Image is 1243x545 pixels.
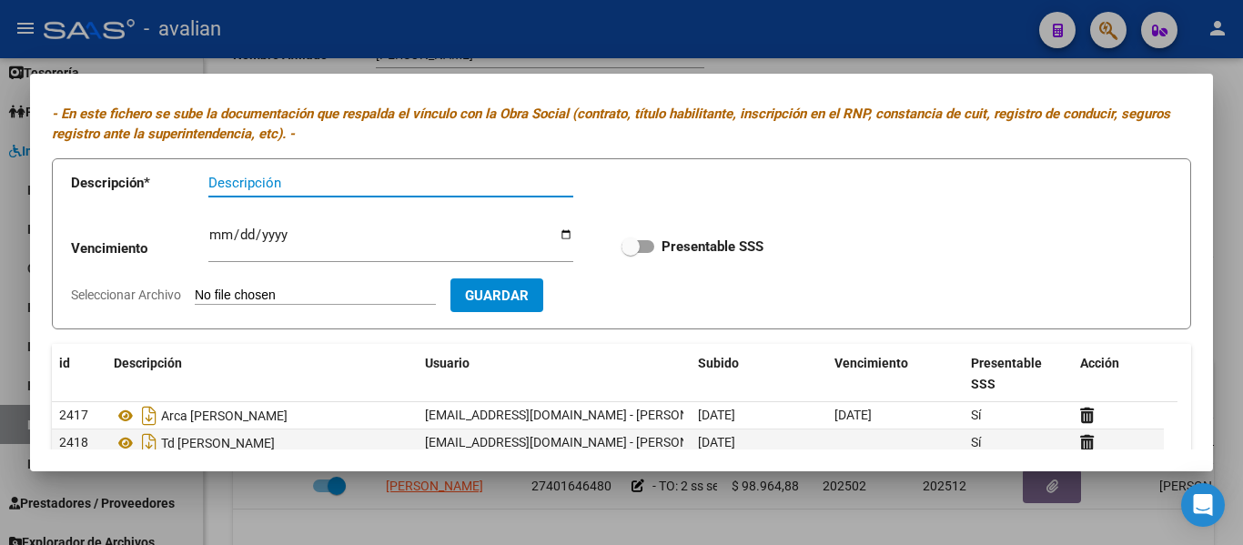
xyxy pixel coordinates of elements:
i: Descargar documento [137,401,161,430]
span: Td [PERSON_NAME] [161,436,275,450]
span: [DATE] [698,408,735,422]
span: Guardar [465,288,529,304]
span: Seleccionar Archivo [71,288,181,302]
span: [EMAIL_ADDRESS][DOMAIN_NAME] - [PERSON_NAME] [425,435,733,449]
div: Open Intercom Messenger [1181,483,1225,527]
datatable-header-cell: Acción [1073,344,1164,404]
datatable-header-cell: Presentable SSS [964,344,1073,404]
span: Arca [PERSON_NAME] [161,409,288,423]
span: Descripción [114,356,182,370]
span: [DATE] [698,435,735,449]
i: - En este fichero se sube la documentación que respalda el vínculo con la Obra Social (contrato, ... [52,106,1170,143]
datatable-header-cell: Subido [691,344,827,404]
span: Acción [1080,356,1119,370]
span: Vencimiento [834,356,908,370]
span: [EMAIL_ADDRESS][DOMAIN_NAME] - [PERSON_NAME] [425,408,733,422]
span: Subido [698,356,739,370]
span: id [59,356,70,370]
datatable-header-cell: id [52,344,106,404]
datatable-header-cell: Descripción [106,344,418,404]
span: Sí [971,408,981,422]
i: Descargar documento [137,429,161,458]
span: 2417 [59,408,88,422]
p: Descripción [71,173,208,194]
p: Vencimiento [71,238,208,259]
span: Sí [971,435,981,449]
datatable-header-cell: Vencimiento [827,344,964,404]
button: Guardar [450,278,543,312]
datatable-header-cell: Usuario [418,344,691,404]
span: Usuario [425,356,470,370]
span: 2418 [59,435,88,449]
strong: Presentable SSS [662,238,763,255]
span: [DATE] [834,408,872,422]
span: Presentable SSS [971,356,1042,391]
